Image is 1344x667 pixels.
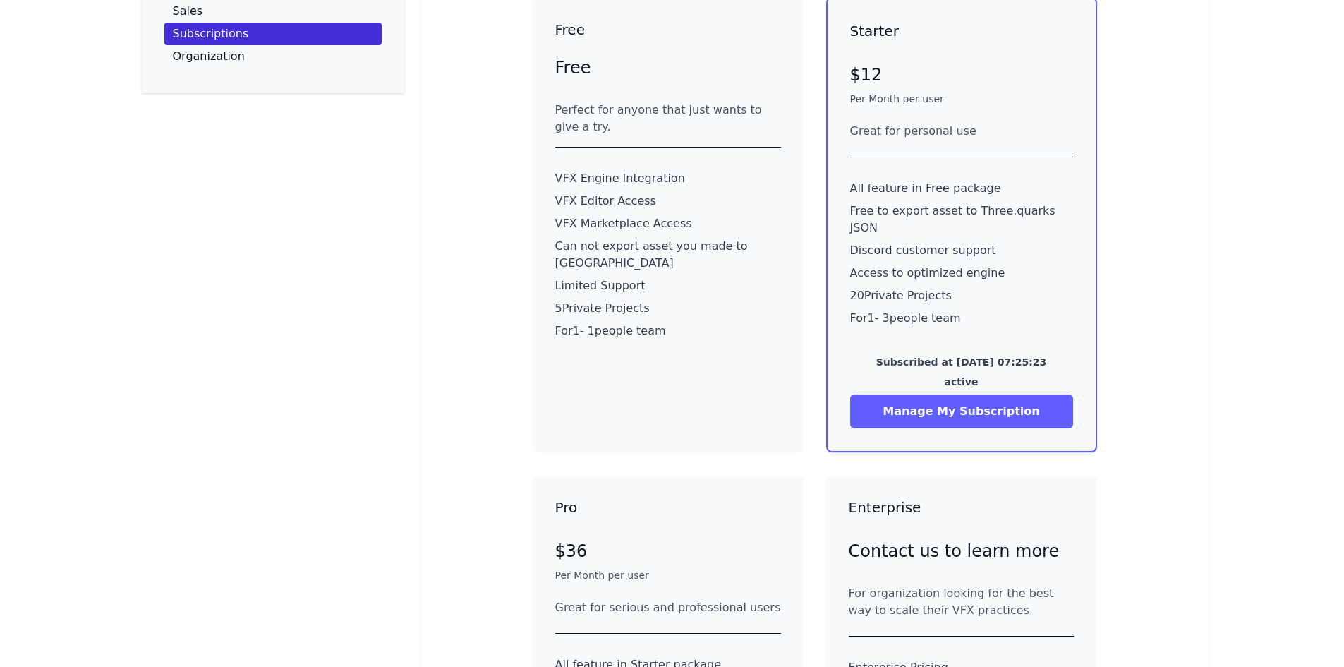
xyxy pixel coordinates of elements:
[849,585,1074,619] div: For organization looking for the best way to scale their VFX practices
[850,203,1073,236] p: Free to export asset to Three.quarks JSON
[555,323,781,339] p: For 1 - 1 people team
[850,265,1073,282] p: Access to optimized engine
[850,92,1073,106] p: Per Month per user
[849,540,1074,563] p: Contact us to learn more
[849,498,1074,517] h3: Enterprise
[555,20,781,40] h3: Free
[555,102,781,136] div: Perfect for anyone that just wants to give a try.
[850,21,1073,41] h3: Starter
[850,123,1073,140] div: Great for personal use
[164,23,382,45] a: Subscriptions
[850,355,1073,369] p: Subscribed at [DATE] 07:25:23
[850,310,1073,327] p: For 1 - 3 people team
[555,215,781,232] p: VFX Marketplace Access
[850,242,1073,259] p: Discord customer support
[164,45,382,68] a: Organization
[850,64,1073,86] p: $12
[555,599,781,616] div: Great for serious and professional users
[555,540,781,563] p: $36
[850,287,1073,304] p: 20 Private Projects
[850,180,1073,197] p: All feature in Free package
[555,56,781,79] p: Free
[555,193,781,210] p: VFX Editor Access
[173,6,203,17] p: Sales
[173,28,249,40] p: Subscriptions
[555,238,781,272] p: Can not export asset you made to [GEOGRAPHIC_DATA]
[555,498,781,517] h3: Pro
[850,375,1073,389] p: active
[555,568,781,582] p: Per Month per user
[555,300,781,317] p: 5 Private Projects
[173,51,245,62] p: Organization
[555,170,781,187] p: VFX Engine Integration
[555,277,781,294] p: Limited Support
[850,395,1073,428] button: Manage My Subscription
